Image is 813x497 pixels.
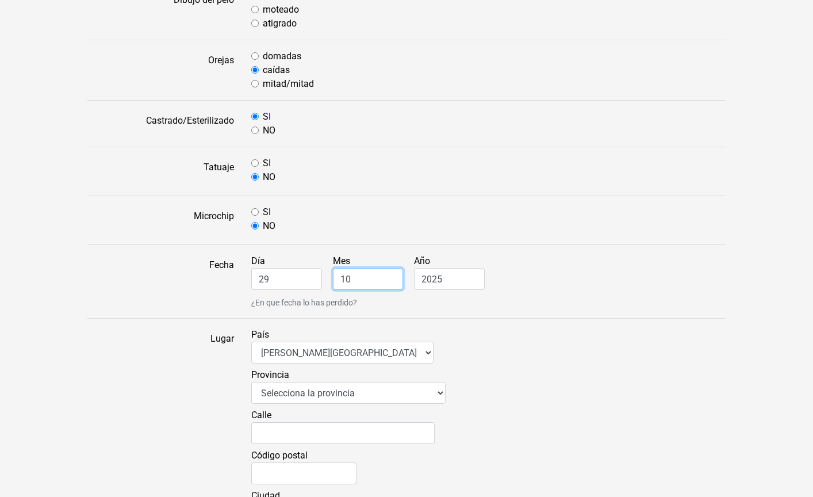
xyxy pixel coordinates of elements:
label: Año [414,254,493,290]
label: Día [251,254,331,290]
input: Año [414,268,485,290]
input: caídas [251,66,259,74]
label: SI [263,110,271,124]
input: Calle [251,422,435,444]
label: SI [263,205,271,219]
label: Fecha [79,254,243,309]
input: domadas [251,52,259,60]
input: mitad/mitad [251,80,259,87]
label: SI [263,156,271,170]
input: Mes [333,268,404,290]
select: Provincia [251,382,446,404]
input: NO [251,127,259,134]
label: Calle [251,408,435,444]
label: Microchip [79,205,243,235]
input: NO [251,222,259,230]
input: atigrado [251,20,259,27]
small: ¿En que fecha lo has perdido? [251,297,726,309]
label: País [251,328,434,364]
input: SI [251,208,259,216]
input: SI [251,113,259,120]
label: domadas [263,49,301,63]
label: NO [263,170,275,184]
input: NO [251,173,259,181]
label: mitad/mitad [263,77,314,91]
label: Mes [333,254,412,290]
input: SI [251,159,259,167]
input: moteado [251,6,259,13]
label: Código postal [251,449,356,484]
label: NO [263,219,275,233]
label: Tatuaje [79,156,243,186]
label: moteado [263,3,299,17]
input: Código postal [251,462,356,484]
input: Día [251,268,322,290]
label: Provincia [251,368,446,404]
label: caídas [263,63,290,77]
label: Castrado/Esterilizado [79,110,243,137]
select: País [251,342,434,364]
label: atigrado [263,17,297,30]
label: Orejas [79,49,243,91]
label: NO [263,124,275,137]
